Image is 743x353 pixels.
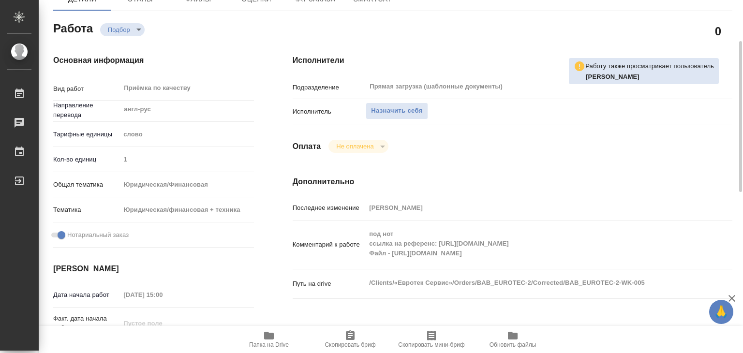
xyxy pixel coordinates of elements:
p: Подразделение [293,83,366,92]
p: Направление перевода [53,101,120,120]
button: 🙏 [709,300,733,324]
button: Папка на Drive [228,326,310,353]
div: Подбор [328,140,388,153]
p: Вид работ [53,84,120,94]
span: Скопировать мини-бриф [398,341,464,348]
span: Обновить файлы [490,341,536,348]
button: Назначить себя [366,103,428,119]
h4: [PERSON_NAME] [53,263,254,275]
textarea: /Clients/«Евротек Сервис»/Orders/BAB_EUROTEC-2/Corrected/BAB_EUROTEC-2-WK-005 [366,275,696,291]
p: Общая тематика [53,180,120,190]
p: Исполнитель [293,107,366,117]
h4: Основная информация [53,55,254,66]
input: Пустое поле [366,201,696,215]
p: Тематика [53,205,120,215]
button: Не оплачена [333,142,376,150]
input: Пустое поле [120,316,205,330]
p: Бабкина Анастасия [586,72,714,82]
button: Скопировать бриф [310,326,391,353]
p: Дата начала работ [53,290,120,300]
p: Последнее изменение [293,203,366,213]
p: Работу также просматривает пользователь [585,61,714,71]
button: Обновить файлы [472,326,553,353]
span: Папка на Drive [249,341,289,348]
span: Скопировать бриф [325,341,375,348]
span: 🙏 [713,302,729,322]
p: Факт. дата начала работ [53,314,120,333]
h4: Исполнители [293,55,732,66]
h4: Дополнительно [293,176,732,188]
div: слово [120,126,253,143]
button: Подбор [105,26,133,34]
p: Кол-во единиц [53,155,120,164]
input: Пустое поле [120,152,253,166]
p: Комментарий к работе [293,240,366,250]
div: Юридическая/финансовая + техника [120,202,253,218]
textarea: под нот ссылка на референс: [URL][DOMAIN_NAME] Файл - [URL][DOMAIN_NAME] [366,226,696,262]
span: Нотариальный заказ [67,230,129,240]
div: Юридическая/Финансовая [120,176,253,193]
span: Назначить себя [371,105,422,117]
p: Тарифные единицы [53,130,120,139]
div: Подбор [100,23,145,36]
button: Скопировать мини-бриф [391,326,472,353]
b: [PERSON_NAME] [586,73,639,80]
h4: Оплата [293,141,321,152]
p: Путь на drive [293,279,366,289]
h2: Работа [53,19,93,36]
input: Пустое поле [120,288,205,302]
h2: 0 [715,23,721,39]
